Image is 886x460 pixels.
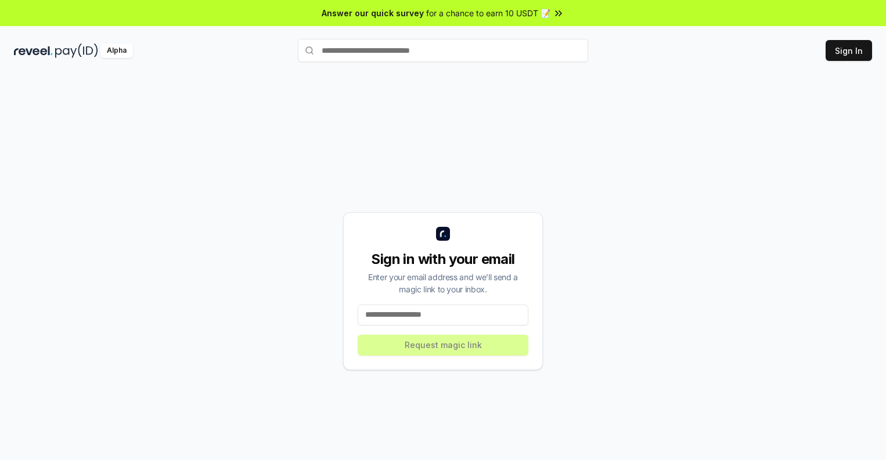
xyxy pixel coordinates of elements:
[322,7,424,19] span: Answer our quick survey
[55,44,98,58] img: pay_id
[14,44,53,58] img: reveel_dark
[358,271,528,295] div: Enter your email address and we’ll send a magic link to your inbox.
[436,227,450,241] img: logo_small
[358,250,528,269] div: Sign in with your email
[826,40,872,61] button: Sign In
[426,7,550,19] span: for a chance to earn 10 USDT 📝
[100,44,133,58] div: Alpha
